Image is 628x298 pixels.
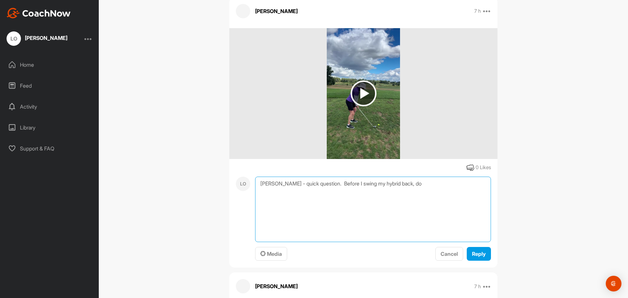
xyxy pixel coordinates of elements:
[351,80,376,106] img: play
[472,251,486,257] span: Reply
[4,57,96,73] div: Home
[476,164,491,171] div: 0 Likes
[260,251,282,257] span: Media
[327,28,400,159] img: media
[255,7,298,15] p: [PERSON_NAME]
[435,247,463,261] button: Cancel
[4,78,96,94] div: Feed
[236,177,250,191] div: LO
[441,251,458,257] span: Cancel
[255,247,287,261] button: Media
[7,8,71,18] img: CoachNow
[4,140,96,157] div: Support & FAQ
[255,177,491,242] textarea: [PERSON_NAME] - quick question. Before I swing my hybrid back, do
[4,98,96,115] div: Activity
[467,247,491,261] button: Reply
[474,8,481,14] p: 7 h
[255,282,298,290] p: [PERSON_NAME]
[4,119,96,136] div: Library
[25,35,67,41] div: [PERSON_NAME]
[474,283,481,290] p: 7 h
[606,276,621,291] div: Open Intercom Messenger
[7,31,21,46] div: LO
